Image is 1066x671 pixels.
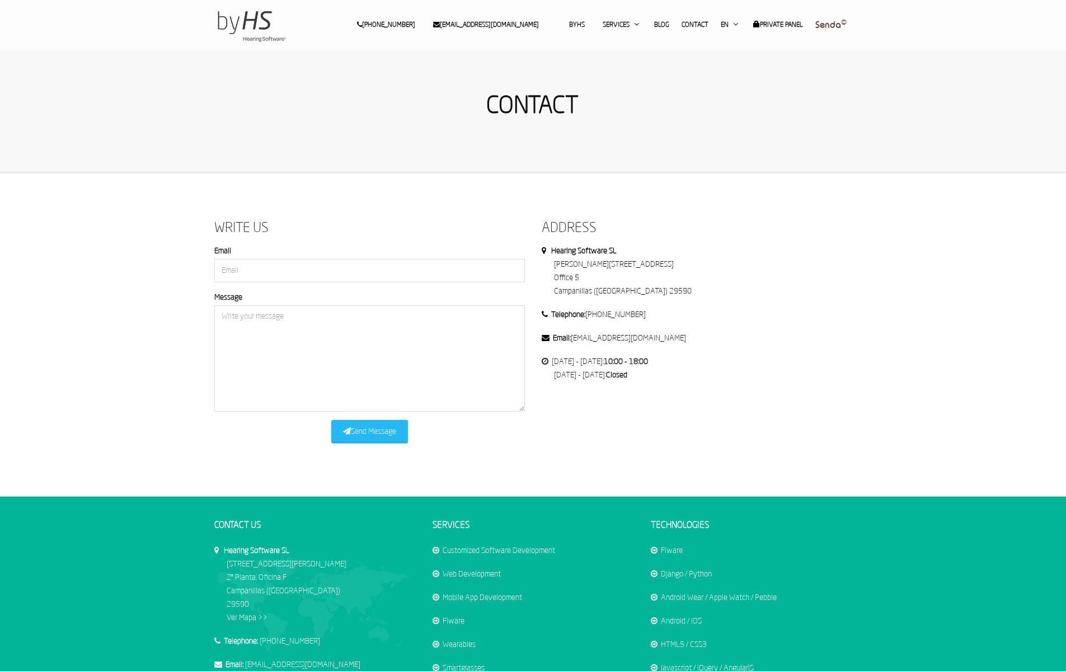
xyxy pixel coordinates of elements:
[213,93,852,121] h1: Contact
[227,661,360,669] a: Email: [EMAIL_ADDRESS][DOMAIN_NAME]
[651,568,852,581] li: Django / Python
[433,568,634,581] li: Web Development
[663,547,683,555] a: Fiware
[433,591,634,604] li: Mobile App Development
[331,420,408,443] button: Send Message
[651,591,852,604] li: Android Wear / Apple Watch / Pebble
[214,291,525,304] label: Message
[224,547,289,555] strong: Hearing Software SL
[224,637,258,645] strong: Telephone:
[542,355,852,382] li: [DATE] - [DATE]: [DATE] - [DATE]:
[651,615,852,628] li: Android / iOS
[214,519,416,532] h4: Contact us
[227,637,320,645] a: Telephone: [PHONE_NUMBER]
[260,637,320,645] span: [PHONE_NUMBER]
[551,311,585,319] strong: Telephone:
[245,661,360,669] span: [EMAIL_ADDRESS][DOMAIN_NAME]
[214,259,525,282] input: Email
[214,219,525,239] h3: Write us
[553,334,571,342] strong: Email:
[433,519,634,532] h4: Services
[227,587,340,595] span: Campanillas ([GEOGRAPHIC_DATA])
[226,661,243,669] strong: Email:
[554,247,692,295] a: Hearing Software SL[PERSON_NAME][STREET_ADDRESS]Office 5Campanillas ([GEOGRAPHIC_DATA]) 29590
[841,18,847,27] sup: ©
[227,601,249,608] span: 29590
[542,219,852,239] h3: Address
[445,617,464,625] a: Fiware
[606,371,627,379] strong: Closed
[433,544,634,557] li: Customized Software Development
[554,311,646,319] a: Telephone:[PHONE_NUMBER]
[227,560,346,582] span: [STREET_ADDRESS][PERSON_NAME] 2ª Planta, Oficina F
[433,638,634,651] li: Wearables
[554,334,686,342] a: Email:[EMAIL_ADDRESS][DOMAIN_NAME]
[651,519,852,532] h4: Technologies
[651,638,852,651] li: HTML5 / CSS3
[227,547,346,622] a: Hearing Software SL [STREET_ADDRESS][PERSON_NAME]2ª Planta, Oficina F Campanillas ([GEOGRAPHIC_DA...
[604,358,648,366] strong: 10:00 - 18:00
[551,247,617,255] strong: Hearing Software SL
[214,244,525,258] label: Email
